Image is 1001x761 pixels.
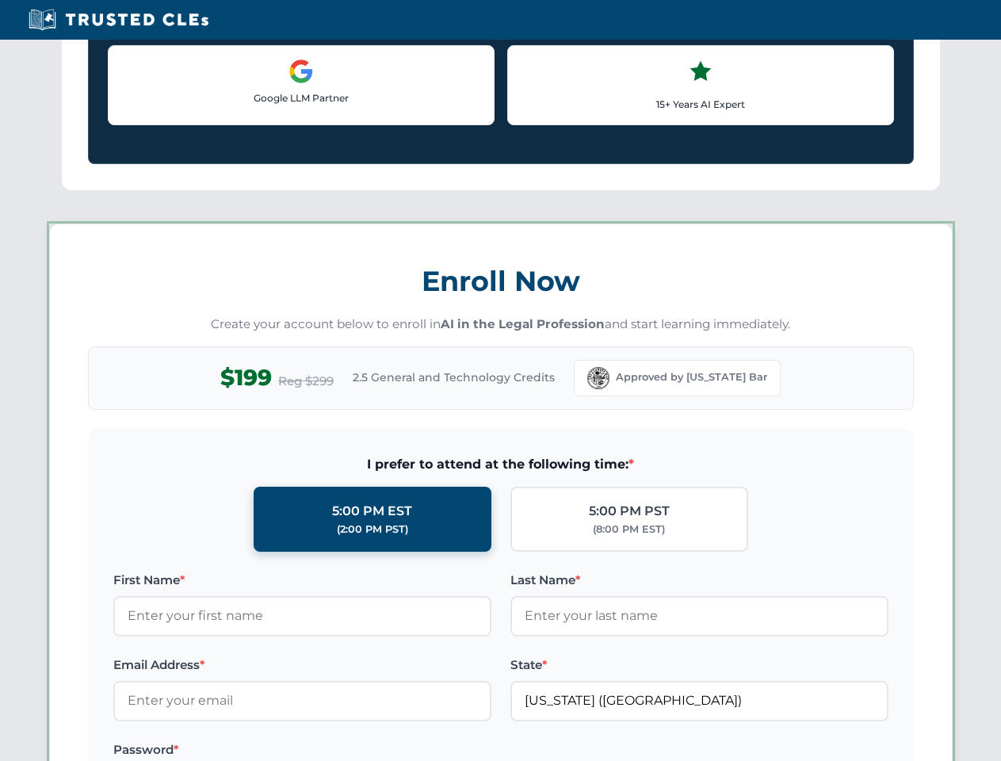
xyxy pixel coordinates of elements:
span: $199 [220,360,272,396]
label: Password [113,740,491,759]
div: 5:00 PM EST [332,501,412,522]
p: Create your account below to enroll in and start learning immediately. [88,315,914,334]
span: Reg $299 [278,372,334,391]
div: (8:00 PM EST) [593,522,665,537]
input: Enter your last name [510,596,888,636]
span: I prefer to attend at the following time: [113,454,888,475]
input: Enter your first name [113,596,491,636]
label: First Name [113,571,491,590]
p: 15+ Years AI Expert [521,97,881,112]
img: Google [288,59,314,84]
span: 2.5 General and Technology Credits [353,369,555,386]
span: Approved by [US_STATE] Bar [616,369,767,385]
div: (2:00 PM PST) [337,522,408,537]
div: 5:00 PM PST [589,501,670,522]
p: Google LLM Partner [121,90,481,105]
label: Last Name [510,571,888,590]
strong: AI in the Legal Profession [441,316,605,331]
input: Florida (FL) [510,681,888,721]
label: State [510,656,888,675]
h3: Enroll Now [88,256,914,306]
input: Enter your email [113,681,491,721]
img: Trusted CLEs [24,8,213,32]
img: Florida Bar [587,367,609,389]
label: Email Address [113,656,491,675]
